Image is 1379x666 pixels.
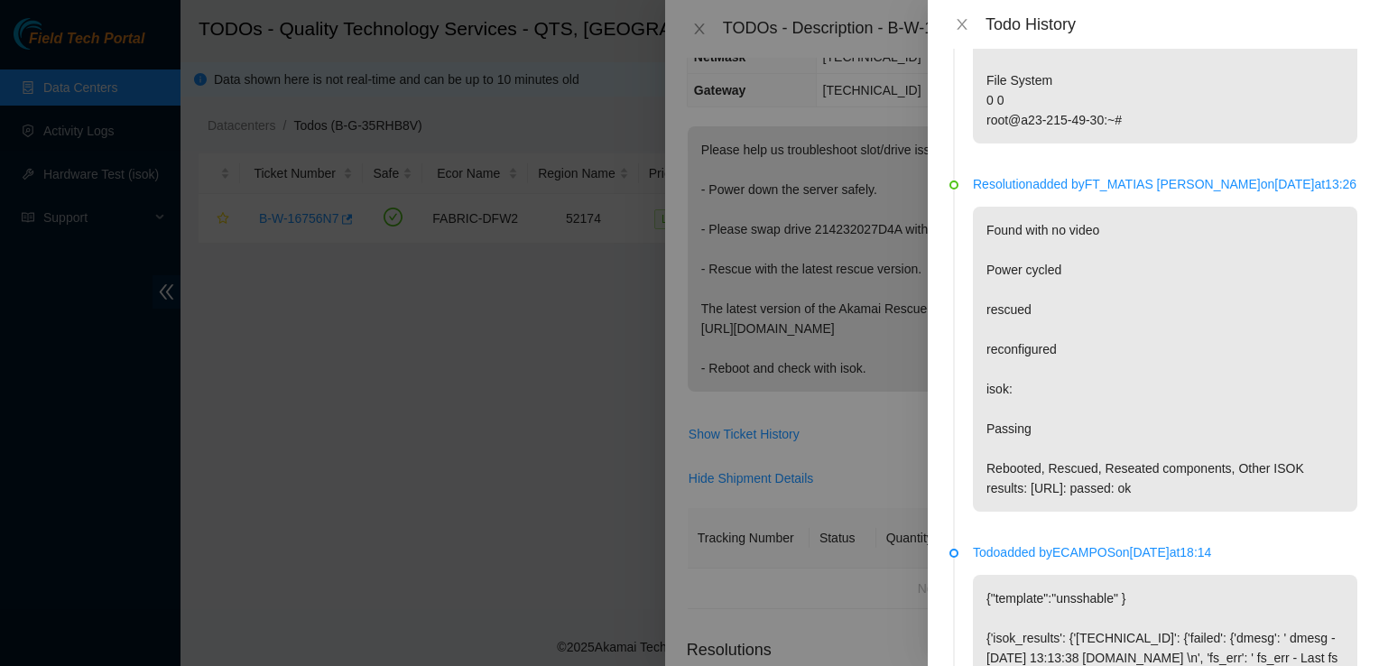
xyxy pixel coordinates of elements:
div: Todo History [986,14,1357,34]
button: Close [949,16,975,33]
p: Todo added by ECAMPOS on [DATE] at 18:14 [973,542,1357,562]
p: Found with no video Power cycled rescued reconfigured isok: Passing Rebooted, Rescued, Reseated c... [973,207,1357,512]
span: close [955,17,969,32]
p: Resolution added by FT_MATIAS [PERSON_NAME] on [DATE] at 13:26 [973,174,1357,194]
